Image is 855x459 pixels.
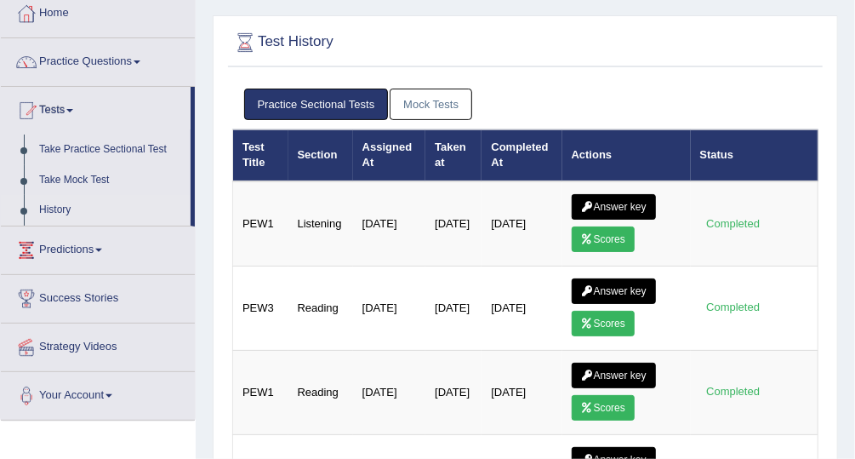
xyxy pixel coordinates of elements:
[482,266,561,350] td: [DATE]
[482,181,561,267] td: [DATE]
[288,350,353,434] td: Reading
[700,383,767,401] div: Completed
[700,299,767,317] div: Completed
[353,181,426,267] td: [DATE]
[425,181,482,267] td: [DATE]
[232,30,596,55] h2: Test History
[244,89,389,120] a: Practice Sectional Tests
[31,165,191,196] a: Take Mock Test
[1,324,195,366] a: Strategy Videos
[390,89,472,120] a: Mock Tests
[353,266,426,350] td: [DATE]
[572,278,656,304] a: Answer key
[562,129,691,181] th: Actions
[425,350,482,434] td: [DATE]
[288,129,353,181] th: Section
[233,350,288,434] td: PEW1
[233,181,288,267] td: PEW1
[1,372,195,415] a: Your Account
[572,395,635,421] a: Scores
[425,266,482,350] td: [DATE]
[572,194,656,220] a: Answer key
[233,129,288,181] th: Test Title
[288,181,353,267] td: Listening
[288,266,353,350] td: Reading
[700,215,767,232] div: Completed
[1,87,191,129] a: Tests
[353,129,426,181] th: Assigned At
[1,227,195,269] a: Predictions
[572,363,656,388] a: Answer key
[425,129,482,181] th: Taken at
[482,129,561,181] th: Completed At
[31,135,191,165] a: Take Practice Sectional Test
[482,350,561,434] td: [DATE]
[353,350,426,434] td: [DATE]
[1,38,195,81] a: Practice Questions
[31,195,191,226] a: History
[691,129,818,181] th: Status
[572,227,635,252] a: Scores
[572,311,635,336] a: Scores
[233,266,288,350] td: PEW3
[1,275,195,318] a: Success Stories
